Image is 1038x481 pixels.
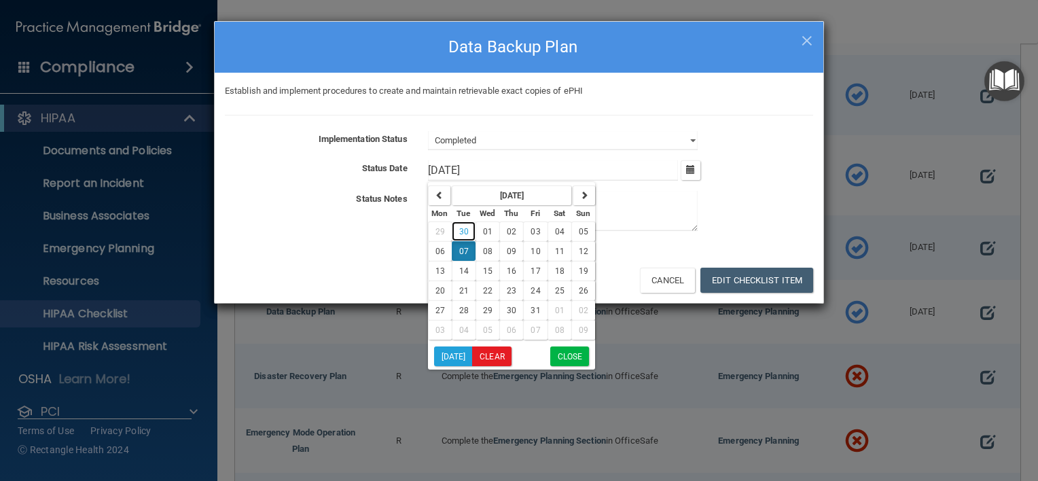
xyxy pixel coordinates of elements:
[428,221,452,241] button: 29
[319,134,408,144] b: Implementation Status
[499,241,523,261] button: 09
[571,241,595,261] button: 12
[523,261,547,281] button: 17
[571,320,595,340] button: 09
[435,286,445,296] span: 20
[531,209,540,218] small: Friday
[507,227,516,236] span: 02
[555,325,565,335] span: 08
[428,281,452,300] button: 20
[483,325,493,335] span: 05
[548,281,571,300] button: 25
[452,281,476,300] button: 21
[457,209,470,218] small: Tuesday
[531,286,540,296] span: 24
[459,227,469,236] span: 30
[500,191,524,200] strong: [DATE]
[476,241,499,261] button: 08
[476,320,499,340] button: 05
[571,281,595,300] button: 26
[459,325,469,335] span: 04
[459,247,469,256] span: 07
[523,221,547,241] button: 03
[548,221,571,241] button: 04
[428,300,452,320] button: 27
[554,209,565,218] small: Saturday
[571,261,595,281] button: 19
[215,83,823,99] div: Establish and implement procedures to create and maintain retrievable exact copies of ePHI
[531,227,540,236] span: 03
[571,221,595,241] button: 05
[434,346,473,366] button: [DATE]
[483,286,493,296] span: 22
[435,325,445,335] span: 03
[499,281,523,300] button: 23
[476,221,499,241] button: 01
[435,266,445,276] span: 13
[480,209,495,218] small: Wednesday
[579,247,588,256] span: 12
[507,325,516,335] span: 06
[531,266,540,276] span: 17
[476,261,499,281] button: 15
[531,325,540,335] span: 07
[428,261,452,281] button: 13
[428,320,452,340] button: 03
[531,306,540,315] span: 31
[452,261,476,281] button: 14
[356,194,407,204] b: Status Notes
[483,266,493,276] span: 15
[555,247,565,256] span: 11
[579,286,588,296] span: 26
[576,209,590,218] small: Sunday
[579,306,588,315] span: 02
[499,261,523,281] button: 16
[555,306,565,315] span: 01
[700,268,813,293] button: Edit Checklist Item
[523,281,547,300] button: 24
[459,306,469,315] span: 28
[579,227,588,236] span: 05
[476,300,499,320] button: 29
[452,241,476,261] button: 07
[483,227,493,236] span: 01
[550,346,590,366] button: Close
[548,320,571,340] button: 08
[452,300,476,320] button: 28
[523,241,547,261] button: 10
[483,247,493,256] span: 08
[555,286,565,296] span: 25
[476,281,499,300] button: 22
[507,286,516,296] span: 23
[548,261,571,281] button: 18
[225,32,813,62] h4: Data Backup Plan
[507,266,516,276] span: 16
[472,346,512,366] button: Clear
[579,325,588,335] span: 09
[640,268,695,293] button: Cancel
[499,300,523,320] button: 30
[801,25,813,52] span: ×
[435,227,445,236] span: 29
[459,266,469,276] span: 14
[571,300,595,320] button: 02
[431,209,448,218] small: Monday
[548,241,571,261] button: 11
[452,320,476,340] button: 04
[435,306,445,315] span: 27
[499,221,523,241] button: 02
[507,247,516,256] span: 09
[555,227,565,236] span: 04
[579,266,588,276] span: 19
[504,209,518,218] small: Thursday
[523,320,547,340] button: 07
[483,306,493,315] span: 29
[452,221,476,241] button: 30
[428,241,452,261] button: 06
[984,61,1024,101] button: Open Resource Center
[499,320,523,340] button: 06
[548,300,571,320] button: 01
[459,286,469,296] span: 21
[531,247,540,256] span: 10
[435,247,445,256] span: 06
